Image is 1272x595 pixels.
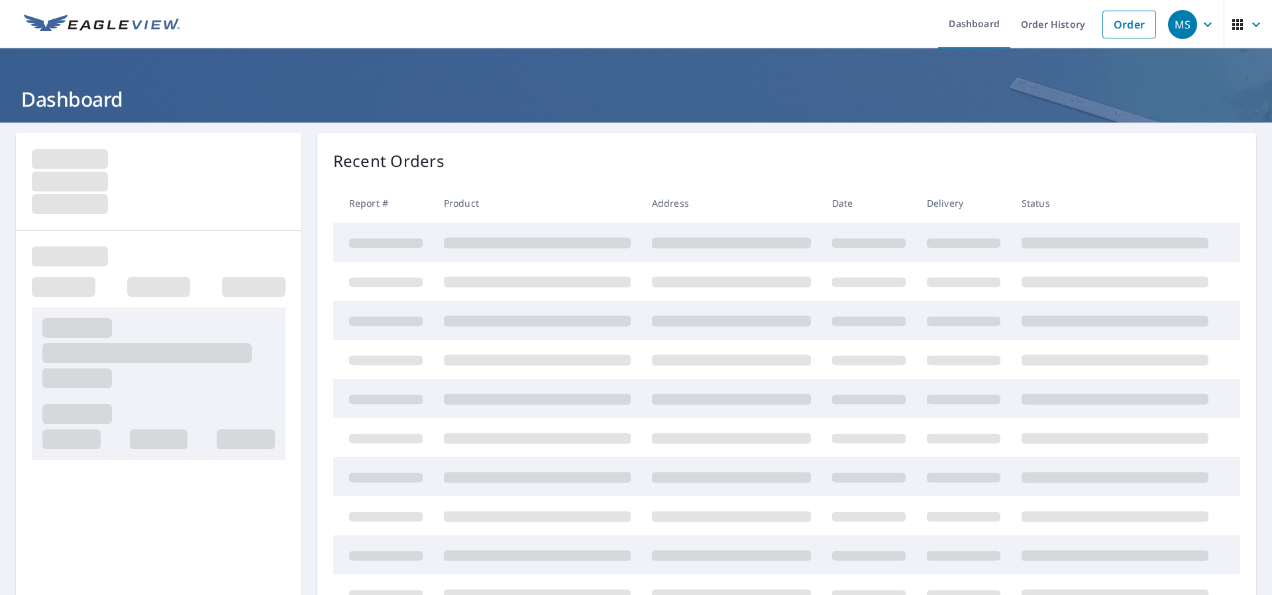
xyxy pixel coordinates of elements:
[916,184,1011,223] th: Delivery
[24,15,180,34] img: EV Logo
[433,184,641,223] th: Product
[333,184,433,223] th: Report #
[1102,11,1156,38] a: Order
[1011,184,1219,223] th: Status
[821,184,916,223] th: Date
[333,149,445,173] p: Recent Orders
[641,184,821,223] th: Address
[1168,10,1197,39] div: MS
[16,85,1256,113] h1: Dashboard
